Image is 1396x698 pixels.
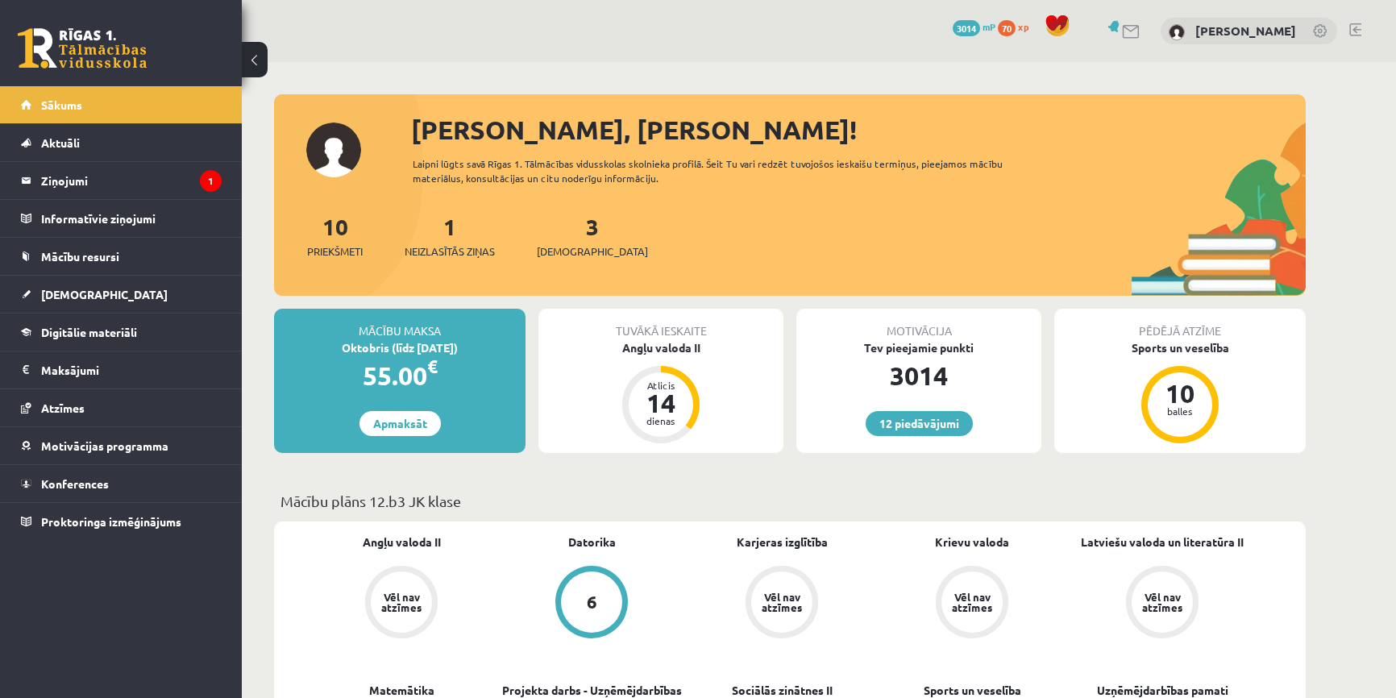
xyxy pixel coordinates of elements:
[41,249,119,264] span: Mācību resursi
[568,534,616,551] a: Datorika
[538,339,783,356] div: Angļu valoda II
[21,351,222,388] a: Maksājumi
[687,566,877,642] a: Vēl nav atzīmes
[1140,592,1185,613] div: Vēl nav atzīmes
[18,28,147,69] a: Rīgas 1. Tālmācības vidusskola
[21,86,222,123] a: Sākums
[41,438,168,453] span: Motivācijas programma
[759,592,804,613] div: Vēl nav atzīmes
[307,243,363,260] span: Priekšmeti
[307,212,363,260] a: 10Priekšmeti
[737,534,828,551] a: Karjeras izglītība
[983,20,995,33] span: mP
[427,355,438,378] span: €
[41,287,168,301] span: [DEMOGRAPHIC_DATA]
[538,339,783,446] a: Angļu valoda II Atlicis 14 dienas
[411,110,1306,149] div: [PERSON_NAME], [PERSON_NAME]!
[998,20,1037,33] a: 70 xp
[41,135,80,150] span: Aktuāli
[41,98,82,112] span: Sākums
[796,339,1041,356] div: Tev pieejamie punkti
[21,124,222,161] a: Aktuāli
[496,566,687,642] a: 6
[21,162,222,199] a: Ziņojumi1
[796,309,1041,339] div: Motivācija
[21,276,222,313] a: [DEMOGRAPHIC_DATA]
[953,20,995,33] a: 3014 mP
[1054,339,1306,356] div: Sports un veselība
[1067,566,1257,642] a: Vēl nav atzīmes
[41,476,109,491] span: Konferences
[41,351,222,388] legend: Maksājumi
[274,339,526,356] div: Oktobris (līdz [DATE])
[998,20,1016,36] span: 70
[21,238,222,275] a: Mācību resursi
[21,200,222,237] a: Informatīvie ziņojumi
[935,534,1009,551] a: Krievu valoda
[21,427,222,464] a: Motivācijas programma
[41,514,181,529] span: Proktoringa izmēģinājums
[1195,23,1296,39] a: [PERSON_NAME]
[405,243,495,260] span: Neizlasītās ziņas
[413,156,1032,185] div: Laipni lūgts savā Rīgas 1. Tālmācības vidusskolas skolnieka profilā. Šeit Tu vari redzēt tuvojošo...
[1156,406,1204,416] div: balles
[21,389,222,426] a: Atzīmes
[1054,309,1306,339] div: Pēdējā atzīme
[877,566,1067,642] a: Vēl nav atzīmes
[379,592,424,613] div: Vēl nav atzīmes
[21,465,222,502] a: Konferences
[363,534,441,551] a: Angļu valoda II
[538,309,783,339] div: Tuvākā ieskaite
[1018,20,1028,33] span: xp
[280,490,1299,512] p: Mācību plāns 12.b3 JK klase
[41,162,222,199] legend: Ziņojumi
[953,20,980,36] span: 3014
[1156,380,1204,406] div: 10
[359,411,441,436] a: Apmaksāt
[537,212,648,260] a: 3[DEMOGRAPHIC_DATA]
[405,212,495,260] a: 1Neizlasītās ziņas
[41,200,222,237] legend: Informatīvie ziņojumi
[537,243,648,260] span: [DEMOGRAPHIC_DATA]
[41,325,137,339] span: Digitālie materiāli
[274,356,526,395] div: 55.00
[949,592,995,613] div: Vēl nav atzīmes
[200,170,222,192] i: 1
[306,566,496,642] a: Vēl nav atzīmes
[21,314,222,351] a: Digitālie materiāli
[637,380,685,390] div: Atlicis
[1081,534,1244,551] a: Latviešu valoda un literatūra II
[21,503,222,540] a: Proktoringa izmēģinājums
[587,593,597,611] div: 6
[1169,24,1185,40] img: Roberts Šmelds
[796,356,1041,395] div: 3014
[1054,339,1306,446] a: Sports un veselība 10 balles
[41,401,85,415] span: Atzīmes
[866,411,973,436] a: 12 piedāvājumi
[274,309,526,339] div: Mācību maksa
[637,390,685,416] div: 14
[637,416,685,426] div: dienas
